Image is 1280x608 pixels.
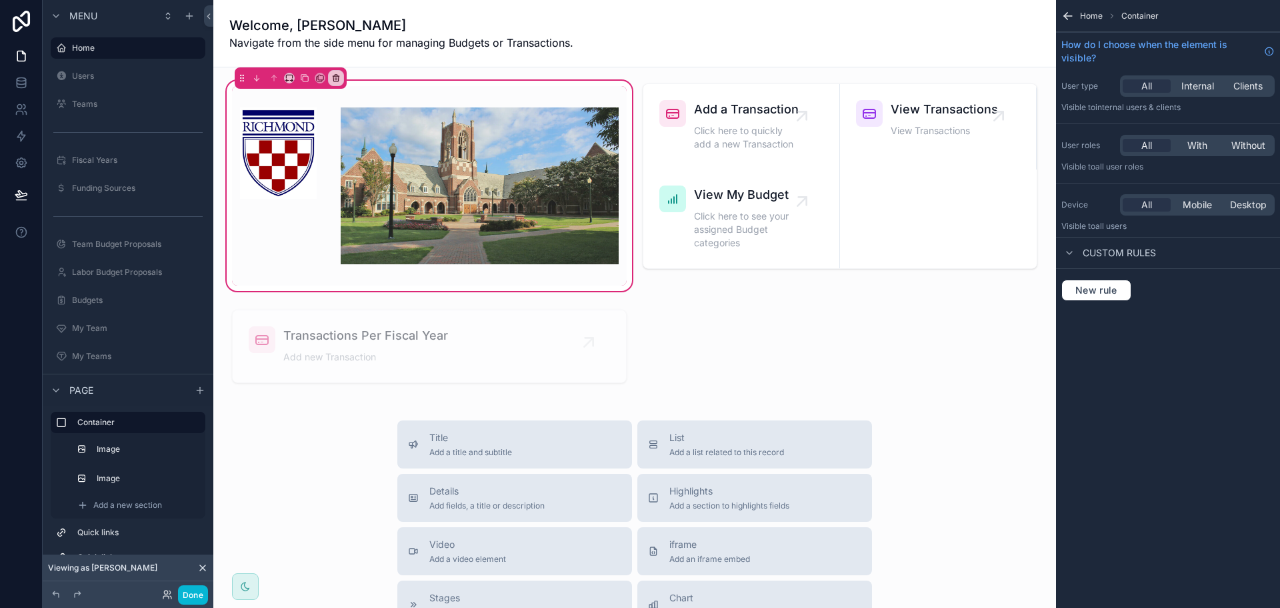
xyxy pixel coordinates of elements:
label: Users [72,71,203,81]
span: Mobile [1183,198,1212,212]
span: Home [1080,11,1103,21]
span: Menu [69,9,97,23]
a: Budgets [51,290,205,311]
span: Details [429,485,545,498]
span: Without [1231,139,1265,152]
span: Clients [1233,79,1263,93]
span: Stages [429,591,510,605]
button: iframeAdd an iframe embed [637,527,872,575]
span: Internal users & clients [1095,102,1181,112]
span: All [1141,139,1152,152]
span: Page [69,384,93,397]
label: Home [72,43,197,53]
p: Visible to [1061,102,1275,113]
span: Internal [1181,79,1214,93]
span: Chart [669,591,769,605]
label: Funding Sources [72,183,203,194]
button: New rule [1061,280,1131,301]
button: VideoAdd a video element [397,527,632,575]
p: Visible to [1061,162,1275,172]
span: all users [1095,221,1127,231]
a: Home [51,37,205,59]
label: Image [97,473,197,484]
span: Add a new section [93,500,162,511]
span: iframe [669,538,750,551]
span: Container [1121,11,1159,21]
span: Add a video element [429,554,506,565]
span: Add a list related to this record [669,447,784,458]
label: Image [97,444,197,454]
label: Teams [72,99,203,109]
span: Video [429,538,506,551]
div: scrollable content [43,406,213,581]
span: Title [429,431,512,444]
label: Container [77,417,195,428]
label: User type [1061,81,1115,91]
span: List [669,431,784,444]
h1: Welcome, [PERSON_NAME] [229,16,573,35]
label: Budgets [72,295,203,306]
a: My Team [51,318,205,339]
span: Highlights [669,485,789,498]
a: My Teams [51,346,205,367]
label: My Teams [72,351,203,362]
span: Custom rules [1083,246,1156,260]
span: All [1141,79,1152,93]
label: Team Budget Proposals [72,239,203,250]
label: My Team [72,323,203,334]
span: Desktop [1230,198,1267,212]
span: All user roles [1095,162,1143,172]
p: Visible to [1061,221,1275,232]
label: Device [1061,200,1115,210]
button: HighlightsAdd a section to highlights fields [637,474,872,522]
button: TitleAdd a title and subtitle [397,420,632,469]
span: Add an iframe embed [669,554,750,565]
a: Labor Budget Proposals [51,262,205,283]
span: Viewing as [PERSON_NAME] [48,563,157,573]
span: Add a section to highlights fields [669,501,789,511]
span: Add fields, a title or description [429,501,545,511]
label: Quick links [77,552,200,563]
button: Done [178,585,208,605]
span: Navigate from the side menu for managing Budgets or Transactions. [229,35,573,51]
a: Funding Sources [51,178,205,199]
a: Users [51,65,205,87]
a: Team Budget Proposals [51,234,205,255]
span: With [1187,139,1207,152]
label: Quick links [77,527,200,538]
span: All [1141,198,1152,212]
button: ListAdd a list related to this record [637,420,872,469]
label: User roles [1061,140,1115,151]
span: How do I choose when the element is visible? [1061,38,1259,65]
a: Teams [51,93,205,115]
label: Labor Budget Proposals [72,267,203,278]
a: How do I choose when the element is visible? [1061,38,1275,65]
span: Add a title and subtitle [429,447,512,458]
label: Fiscal Years [72,155,203,166]
button: DetailsAdd fields, a title or description [397,474,632,522]
a: Fiscal Years [51,149,205,171]
span: New rule [1070,284,1123,296]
